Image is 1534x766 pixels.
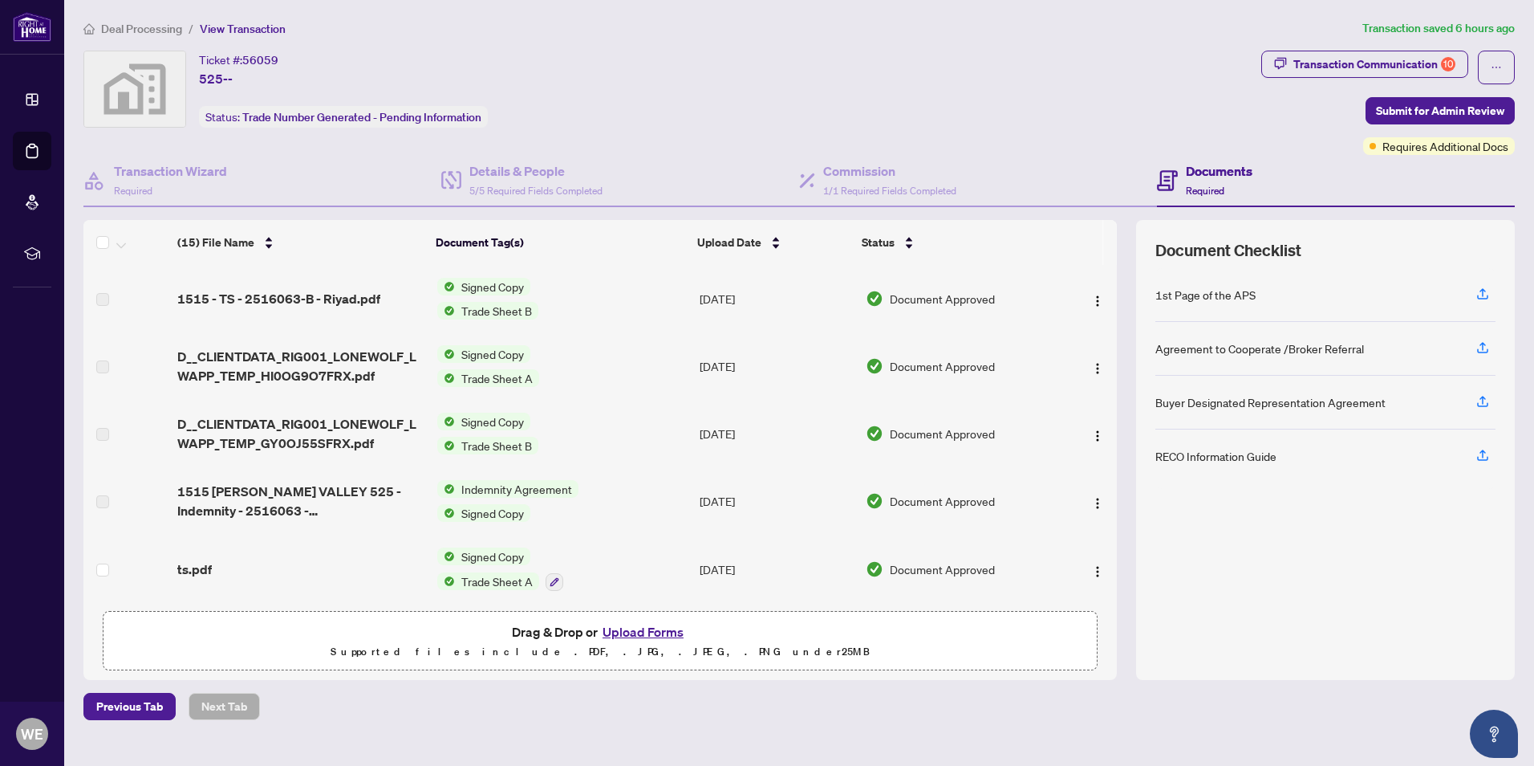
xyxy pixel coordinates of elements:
[1376,98,1504,124] span: Submit for Admin Review
[437,278,455,295] img: Status Icon
[1155,393,1386,411] div: Buyer Designated Representation Agreement
[693,535,858,604] td: [DATE]
[101,22,182,36] span: Deal Processing
[1155,286,1256,304] div: 1st Page of the APS
[189,19,193,38] li: /
[437,345,455,363] img: Status Icon
[455,437,538,454] span: Trade Sheet B
[890,425,995,442] span: Document Approved
[177,234,254,251] span: (15) File Name
[96,694,163,719] span: Previous Tab
[455,369,539,387] span: Trade Sheet A
[1366,97,1515,124] button: Submit for Admin Review
[1186,185,1224,197] span: Required
[199,106,488,128] div: Status:
[1085,286,1110,312] button: Logo
[189,693,260,720] button: Next Tab
[455,302,538,320] span: Trade Sheet B
[855,220,1055,265] th: Status
[1091,565,1104,578] img: Logo
[13,12,51,42] img: logo
[437,480,455,498] img: Status Icon
[437,413,545,454] button: Status IconSigned CopyStatus IconTrade Sheet B
[866,290,883,308] img: Document Status
[1085,488,1110,514] button: Logo
[1293,51,1455,77] div: Transaction Communication
[862,234,895,251] span: Status
[437,480,578,522] button: Status IconIndemnity AgreementStatus IconSigned Copy
[455,572,539,590] span: Trade Sheet A
[866,357,883,375] img: Document Status
[1441,57,1455,71] div: 10
[437,504,455,522] img: Status Icon
[177,414,424,453] span: D__CLIENTDATA_RIG001_LONEWOLF_LWAPP_TEMP_GY0OJ55SFRX.pdf
[1155,239,1301,262] span: Document Checklist
[429,220,691,265] th: Document Tag(s)
[199,69,233,88] span: 525--
[1085,556,1110,582] button: Logo
[83,693,176,720] button: Previous Tab
[437,548,455,565] img: Status Icon
[171,220,430,265] th: (15) File Name
[691,220,855,265] th: Upload Date
[455,345,530,363] span: Signed Copy
[693,265,858,332] td: [DATE]
[177,560,212,579] span: ts.pdf
[823,161,956,181] h4: Commission
[455,480,578,498] span: Indemnity Agreement
[437,345,546,387] button: Status IconSigned CopyStatus IconTrade Sheet A
[693,400,858,467] td: [DATE]
[437,413,455,430] img: Status Icon
[83,23,95,35] span: home
[1362,19,1515,38] article: Transaction saved 6 hours ago
[866,560,883,578] img: Document Status
[1091,430,1104,442] img: Logo
[437,302,455,320] img: Status Icon
[866,425,883,442] img: Document Status
[21,723,43,745] span: WE
[114,185,152,197] span: Required
[437,548,563,591] button: Status IconSigned CopyStatus IconTrade Sheet A
[200,22,286,36] span: View Transaction
[598,621,688,642] button: Upload Forms
[1091,295,1104,308] img: Logo
[177,482,424,520] span: 1515 [PERSON_NAME] VALLEY 525 - Indemnity - 2516063 - [GEOGRAPHIC_DATA]pdf
[113,642,1087,662] p: Supported files include .PDF, .JPG, .JPEG, .PNG under 25 MB
[1155,340,1364,357] div: Agreement to Cooperate /Broker Referral
[1382,137,1508,155] span: Requires Additional Docs
[697,234,761,251] span: Upload Date
[469,185,603,197] span: 5/5 Required Fields Completed
[177,289,380,308] span: 1515 - TS - 2516063-B - Riyad.pdf
[890,492,995,510] span: Document Approved
[114,161,227,181] h4: Transaction Wizard
[437,437,455,454] img: Status Icon
[1470,710,1518,758] button: Open asap
[1155,447,1276,465] div: RECO Information Guide
[1085,353,1110,379] button: Logo
[103,612,1097,671] span: Drag & Drop orUpload FormsSupported files include .PDF, .JPG, .JPEG, .PNG under25MB
[890,560,995,578] span: Document Approved
[455,278,530,295] span: Signed Copy
[866,492,883,510] img: Document Status
[437,572,455,590] img: Status Icon
[242,53,278,67] span: 56059
[1261,51,1468,78] button: Transaction Communication10
[242,110,481,124] span: Trade Number Generated - Pending Information
[1491,62,1502,73] span: ellipsis
[693,332,858,400] td: [DATE]
[512,621,688,642] span: Drag & Drop or
[469,161,603,181] h4: Details & People
[1085,421,1110,446] button: Logo
[823,185,956,197] span: 1/1 Required Fields Completed
[455,504,530,522] span: Signed Copy
[1091,497,1104,510] img: Logo
[890,290,995,308] span: Document Approved
[455,413,530,430] span: Signed Copy
[890,357,995,375] span: Document Approved
[1186,161,1252,181] h4: Documents
[1091,362,1104,375] img: Logo
[437,369,455,387] img: Status Icon
[84,51,185,127] img: svg%3e
[177,347,424,385] span: D__CLIENTDATA_RIG001_LONEWOLF_LWAPP_TEMP_HI0OG9O7FRX.pdf
[199,51,278,69] div: Ticket #:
